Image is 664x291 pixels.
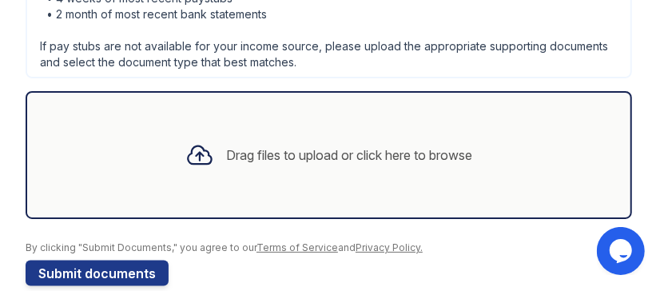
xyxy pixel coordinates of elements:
div: Drag files to upload or click here to browse [227,145,473,165]
a: Privacy Policy. [356,241,423,253]
button: Submit documents [26,261,169,286]
a: Terms of Service [256,241,338,253]
div: By clicking "Submit Documents," you agree to our and [26,241,638,254]
iframe: chat widget [597,227,648,275]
